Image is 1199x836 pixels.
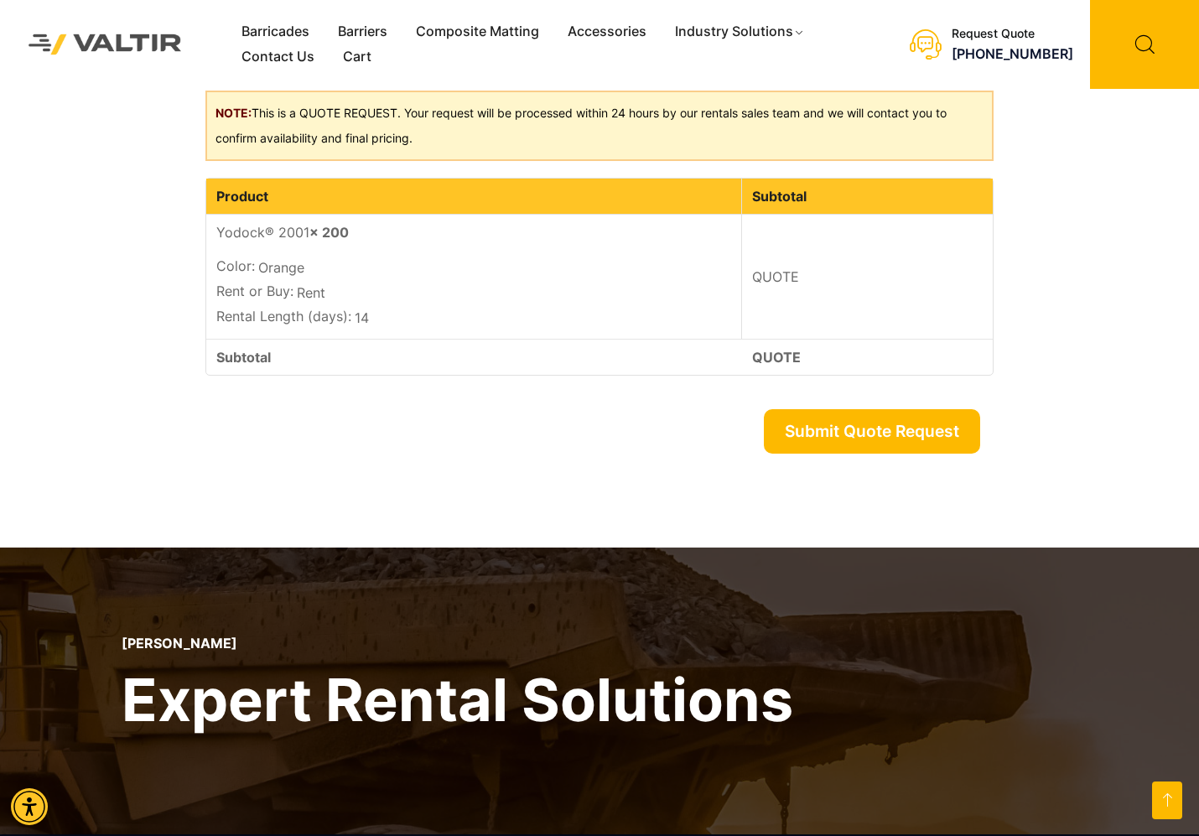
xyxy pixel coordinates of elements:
strong: × 200 [309,224,349,241]
div: Request Quote [952,27,1073,41]
th: Product [206,179,742,215]
div: This is a QUOTE REQUEST. Your request will be processed within 24 hours by our rentals sales team... [205,91,994,161]
a: call (888) 496-3625 [952,45,1073,62]
td: Yodock® 2001 [206,215,742,339]
a: Barriers [324,19,402,44]
dt: Rent or Buy: [216,281,293,301]
p: 14 [216,306,731,331]
dt: Rental Length (days): [216,306,351,326]
th: Subtotal [206,339,742,375]
div: Accessibility Menu [11,788,48,825]
p: Orange [216,256,731,281]
a: Open this option [1152,781,1182,819]
p: [PERSON_NAME] [122,636,793,652]
h2: Expert Rental Solutions [122,662,793,738]
p: Rent [216,281,731,306]
a: Contact Us [227,44,329,70]
button: Submit Quote Request [764,409,980,454]
a: Cart [329,44,386,70]
a: Industry Solutions [661,19,819,44]
b: NOTE: [215,106,252,120]
a: Accessories [553,19,661,44]
a: Barricades [227,19,324,44]
td: QUOTE [742,215,993,339]
th: Subtotal [742,179,993,215]
img: Valtir Rentals [13,18,198,71]
td: QUOTE [742,339,993,375]
a: Composite Matting [402,19,553,44]
dt: Color: [216,256,255,276]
